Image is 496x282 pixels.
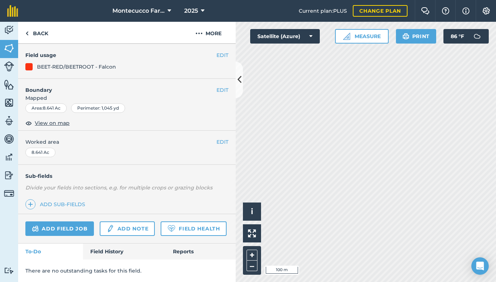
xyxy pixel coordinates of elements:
[247,250,257,261] button: +
[402,32,409,41] img: svg+xml;base64,PHN2ZyB4bWxucz0iaHR0cDovL3d3dy53My5vcmcvMjAwMC9zdmciIHdpZHRoPSIxOSIgaGVpZ2h0PSIyNC...
[4,79,14,90] img: svg+xml;base64,PHN2ZyB4bWxucz0iaHR0cDovL3d3dy53My5vcmcvMjAwMC9zdmciIHdpZHRoPSI1NiIgaGVpZ2h0PSI2MC...
[251,207,253,216] span: i
[25,138,228,146] span: Worked area
[335,29,389,44] button: Measure
[243,203,261,221] button: i
[25,148,55,157] div: 8.641 Ac
[4,97,14,108] img: svg+xml;base64,PHN2ZyB4bWxucz0iaHR0cDovL3d3dy53My5vcmcvMjAwMC9zdmciIHdpZHRoPSI1NiIgaGVpZ2h0PSI2MC...
[184,7,198,15] span: 2025
[396,29,437,44] button: Print
[18,244,83,259] a: To-Do
[4,134,14,144] img: svg+xml;base64,PD94bWwgdmVyc2lvbj0iMS4wIiBlbmNvZGluZz0idXRmLTgiPz4KPCEtLSBHZW5lcmF0b3I6IEFkb2JlIE...
[4,170,14,181] img: svg+xml;base64,PD94bWwgdmVyc2lvbj0iMS4wIiBlbmNvZGluZz0idXRmLTgiPz4KPCEtLSBHZW5lcmF0b3I6IEFkb2JlIE...
[37,63,116,71] div: BEET-RED/BEETROOT - Falcon
[441,7,450,15] img: A question mark icon
[32,224,39,233] img: svg+xml;base64,PD94bWwgdmVyc2lvbj0iMS4wIiBlbmNvZGluZz0idXRmLTgiPz4KPCEtLSBHZW5lcmF0b3I6IEFkb2JlIE...
[4,61,14,71] img: svg+xml;base64,PD94bWwgdmVyc2lvbj0iMS4wIiBlbmNvZGluZz0idXRmLTgiPz4KPCEtLSBHZW5lcmF0b3I6IEFkb2JlIE...
[462,7,470,15] img: svg+xml;base64,PHN2ZyB4bWxucz0iaHR0cDovL3d3dy53My5vcmcvMjAwMC9zdmciIHdpZHRoPSIxNyIgaGVpZ2h0PSIxNy...
[353,5,408,17] a: Change plan
[25,184,212,191] em: Divide your fields into sections, e.g. for multiple crops or grazing blocks
[216,138,228,146] button: EDIT
[299,7,347,15] span: Current plan : PLUS
[4,152,14,163] img: svg+xml;base64,PD94bWwgdmVyc2lvbj0iMS4wIiBlbmNvZGluZz0idXRmLTgiPz4KPCEtLSBHZW5lcmF0b3I6IEFkb2JlIE...
[18,172,236,180] h4: Sub-fields
[25,103,67,113] div: Area : 8.641 Ac
[216,86,228,94] button: EDIT
[7,5,18,17] img: fieldmargin Logo
[28,200,33,209] img: svg+xml;base64,PHN2ZyB4bWxucz0iaHR0cDovL3d3dy53My5vcmcvMjAwMC9zdmciIHdpZHRoPSIxNCIgaGVpZ2h0PSIyNC...
[25,267,228,275] p: There are no outstanding tasks for this field.
[470,29,484,44] img: svg+xml;base64,PD94bWwgdmVyc2lvbj0iMS4wIiBlbmNvZGluZz0idXRmLTgiPz4KPCEtLSBHZW5lcmF0b3I6IEFkb2JlIE...
[247,261,257,271] button: –
[35,119,70,127] span: View on map
[25,119,70,127] button: View on map
[25,29,29,38] img: svg+xml;base64,PHN2ZyB4bWxucz0iaHR0cDovL3d3dy53My5vcmcvMjAwMC9zdmciIHdpZHRoPSI5IiBoZWlnaHQ9IjI0Ii...
[421,7,430,15] img: Two speech bubbles overlapping with the left bubble in the forefront
[451,29,464,44] span: 86 ° F
[18,79,216,94] h4: Boundary
[482,7,491,15] img: A cog icon
[4,43,14,54] img: svg+xml;base64,PHN2ZyB4bWxucz0iaHR0cDovL3d3dy53My5vcmcvMjAwMC9zdmciIHdpZHRoPSI1NiIgaGVpZ2h0PSI2MC...
[106,224,114,233] img: svg+xml;base64,PD94bWwgdmVyc2lvbj0iMS4wIiBlbmNvZGluZz0idXRmLTgiPz4KPCEtLSBHZW5lcmF0b3I6IEFkb2JlIE...
[216,51,228,59] button: EDIT
[25,199,88,209] a: Add sub-fields
[83,244,165,259] a: Field History
[4,267,14,274] img: svg+xml;base64,PD94bWwgdmVyc2lvbj0iMS4wIiBlbmNvZGluZz0idXRmLTgiPz4KPCEtLSBHZW5lcmF0b3I6IEFkb2JlIE...
[161,221,226,236] a: Field Health
[18,22,55,43] a: Back
[25,51,216,59] h4: Field usage
[112,7,165,15] span: Montecucco Farms
[4,188,14,199] img: svg+xml;base64,PD94bWwgdmVyc2lvbj0iMS4wIiBlbmNvZGluZz0idXRmLTgiPz4KPCEtLSBHZW5lcmF0b3I6IEFkb2JlIE...
[343,33,350,40] img: Ruler icon
[181,22,236,43] button: More
[443,29,489,44] button: 86 °F
[18,94,236,102] span: Mapped
[195,29,203,38] img: svg+xml;base64,PHN2ZyB4bWxucz0iaHR0cDovL3d3dy53My5vcmcvMjAwMC9zdmciIHdpZHRoPSIyMCIgaGVpZ2h0PSIyNC...
[248,229,256,237] img: Four arrows, one pointing top left, one top right, one bottom right and the last bottom left
[71,103,125,113] div: Perimeter : 1,045 yd
[471,257,489,275] div: Open Intercom Messenger
[4,25,14,36] img: svg+xml;base64,PD94bWwgdmVyc2lvbj0iMS4wIiBlbmNvZGluZz0idXRmLTgiPz4KPCEtLSBHZW5lcmF0b3I6IEFkb2JlIE...
[4,115,14,126] img: svg+xml;base64,PD94bWwgdmVyc2lvbj0iMS4wIiBlbmNvZGluZz0idXRmLTgiPz4KPCEtLSBHZW5lcmF0b3I6IEFkb2JlIE...
[25,221,94,236] a: Add field job
[25,119,32,127] img: svg+xml;base64,PHN2ZyB4bWxucz0iaHR0cDovL3d3dy53My5vcmcvMjAwMC9zdmciIHdpZHRoPSIxOCIgaGVpZ2h0PSIyNC...
[166,244,236,259] a: Reports
[250,29,320,44] button: Satellite (Azure)
[100,221,155,236] a: Add note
